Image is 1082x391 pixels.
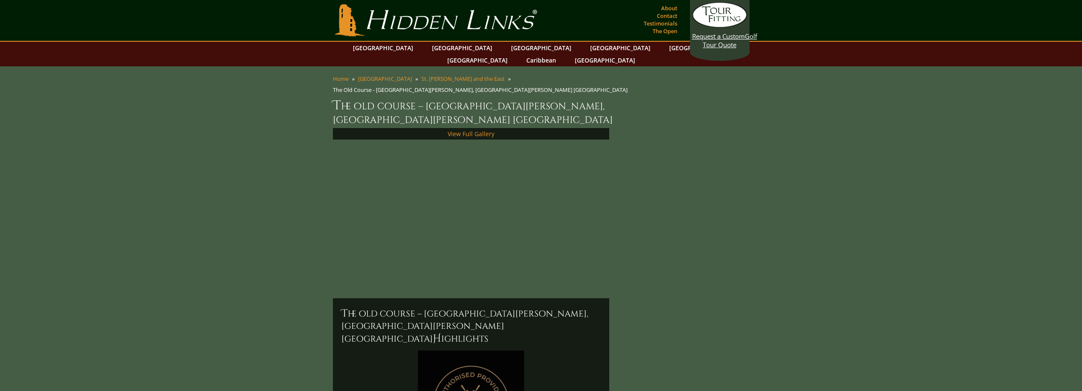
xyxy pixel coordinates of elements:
[586,42,655,54] a: [GEOGRAPHIC_DATA]
[433,332,441,345] span: H
[571,54,639,66] a: [GEOGRAPHIC_DATA]
[659,2,679,14] a: About
[692,2,747,49] a: Request a CustomGolf Tour Quote
[448,130,494,138] a: View Full Gallery
[650,25,679,37] a: The Open
[655,10,679,22] a: Contact
[692,32,745,40] span: Request a Custom
[333,75,349,83] a: Home
[642,17,679,29] a: Testimonials
[333,86,631,94] li: The Old Course - [GEOGRAPHIC_DATA][PERSON_NAME], [GEOGRAPHIC_DATA][PERSON_NAME] [GEOGRAPHIC_DATA]
[333,97,750,126] h1: The Old Course – [GEOGRAPHIC_DATA][PERSON_NAME], [GEOGRAPHIC_DATA][PERSON_NAME] [GEOGRAPHIC_DATA]
[522,54,560,66] a: Caribbean
[358,75,412,83] a: [GEOGRAPHIC_DATA]
[349,42,417,54] a: [GEOGRAPHIC_DATA]
[507,42,576,54] a: [GEOGRAPHIC_DATA]
[443,54,512,66] a: [GEOGRAPHIC_DATA]
[341,307,601,345] h2: The Old Course – [GEOGRAPHIC_DATA][PERSON_NAME], [GEOGRAPHIC_DATA][PERSON_NAME] [GEOGRAPHIC_DATA]...
[665,42,734,54] a: [GEOGRAPHIC_DATA]
[421,75,505,83] a: St. [PERSON_NAME] and the East
[428,42,497,54] a: [GEOGRAPHIC_DATA]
